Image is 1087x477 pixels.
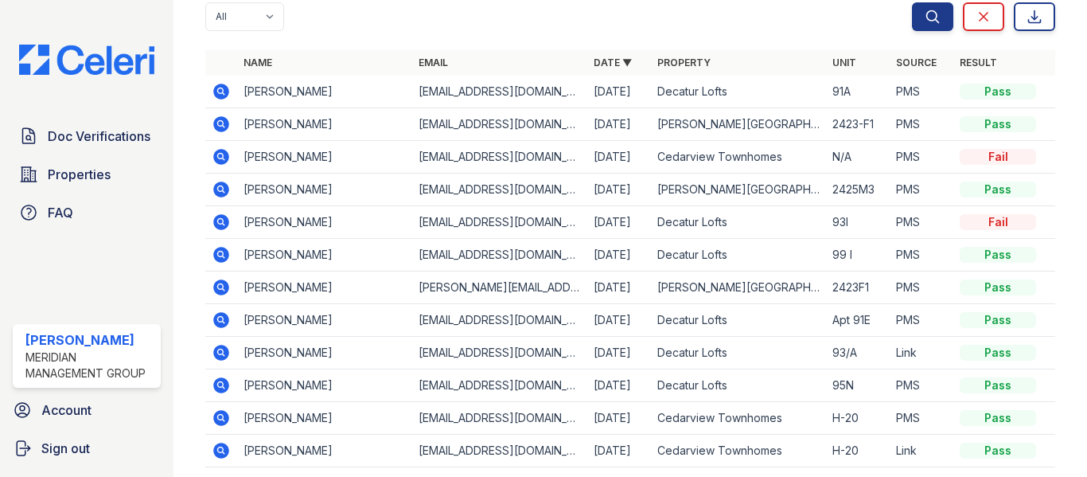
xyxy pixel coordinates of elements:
td: N/A [826,141,890,174]
td: [PERSON_NAME][EMAIL_ADDRESS][DOMAIN_NAME] [412,272,587,304]
td: [PERSON_NAME][GEOGRAPHIC_DATA] [651,108,826,141]
td: PMS [890,76,953,108]
td: [PERSON_NAME] [237,435,412,467]
td: PMS [890,174,953,206]
a: Sign out [6,432,167,464]
a: Properties [13,158,161,190]
td: PMS [890,206,953,239]
td: [PERSON_NAME][GEOGRAPHIC_DATA] [651,272,826,304]
div: Pass [960,312,1036,328]
td: [DATE] [587,435,651,467]
div: Pass [960,377,1036,393]
td: [PERSON_NAME] [237,108,412,141]
div: Pass [960,345,1036,361]
div: Fail [960,214,1036,230]
span: Properties [48,165,111,184]
td: [PERSON_NAME] [237,239,412,272]
img: CE_Logo_Blue-a8612792a0a2168367f1c8372b55b34899dd931a85d93a1a3d3e32e68fde9ad4.png [6,45,167,75]
td: [PERSON_NAME] [237,76,412,108]
a: Doc Verifications [13,120,161,152]
td: [PERSON_NAME] [237,206,412,239]
td: 2423F1 [826,272,890,304]
td: PMS [890,304,953,337]
a: Unit [832,57,856,68]
td: [DATE] [587,76,651,108]
td: [EMAIL_ADDRESS][DOMAIN_NAME] [412,369,587,402]
div: Fail [960,149,1036,165]
td: PMS [890,369,953,402]
td: Link [890,435,953,467]
div: Pass [960,84,1036,100]
div: [PERSON_NAME] [25,330,154,350]
td: Decatur Lofts [651,337,826,369]
td: [DATE] [587,304,651,337]
div: Pass [960,182,1036,197]
td: [DATE] [587,141,651,174]
td: [EMAIL_ADDRESS][DOMAIN_NAME] [412,206,587,239]
td: [PERSON_NAME] [237,402,412,435]
a: Email [419,57,448,68]
td: [DATE] [587,206,651,239]
a: Account [6,394,167,426]
td: Cedarview Townhomes [651,141,826,174]
td: [EMAIL_ADDRESS][DOMAIN_NAME] [412,239,587,272]
td: PMS [890,402,953,435]
td: [DATE] [587,402,651,435]
td: [PERSON_NAME] [237,174,412,206]
td: [EMAIL_ADDRESS][DOMAIN_NAME] [412,76,587,108]
td: [DATE] [587,369,651,402]
td: [DATE] [587,108,651,141]
span: FAQ [48,203,73,222]
td: Link [890,337,953,369]
td: [PERSON_NAME] [237,369,412,402]
td: Decatur Lofts [651,369,826,402]
td: [EMAIL_ADDRESS][DOMAIN_NAME] [412,435,587,467]
td: H-20 [826,402,890,435]
td: Decatur Lofts [651,239,826,272]
td: Decatur Lofts [651,76,826,108]
div: Pass [960,410,1036,426]
td: [DATE] [587,174,651,206]
td: [EMAIL_ADDRESS][DOMAIN_NAME] [412,402,587,435]
td: Apt 91E [826,304,890,337]
td: 99 I [826,239,890,272]
td: [EMAIL_ADDRESS][DOMAIN_NAME] [412,108,587,141]
td: 2425M3 [826,174,890,206]
td: 95N [826,369,890,402]
div: Pass [960,280,1036,295]
td: [EMAIL_ADDRESS][DOMAIN_NAME] [412,337,587,369]
a: Name [244,57,272,68]
td: [PERSON_NAME] [237,304,412,337]
td: [DATE] [587,272,651,304]
td: 93/A [826,337,890,369]
td: [PERSON_NAME] [237,272,412,304]
td: PMS [890,272,953,304]
a: FAQ [13,197,161,229]
td: [PERSON_NAME] [237,141,412,174]
td: Decatur Lofts [651,304,826,337]
a: Source [896,57,937,68]
td: [PERSON_NAME] [237,337,412,369]
div: Meridian Management Group [25,350,154,381]
a: Result [960,57,997,68]
div: Pass [960,247,1036,263]
td: 93l [826,206,890,239]
td: [EMAIL_ADDRESS][DOMAIN_NAME] [412,141,587,174]
a: Date ▼ [594,57,632,68]
td: PMS [890,239,953,272]
span: Doc Verifications [48,127,150,146]
div: Pass [960,443,1036,459]
td: PMS [890,141,953,174]
a: Property [657,57,711,68]
td: 91A [826,76,890,108]
span: Sign out [41,439,90,458]
td: [PERSON_NAME][GEOGRAPHIC_DATA] [651,174,826,206]
td: [DATE] [587,337,651,369]
td: [DATE] [587,239,651,272]
td: [EMAIL_ADDRESS][DOMAIN_NAME] [412,174,587,206]
td: [EMAIL_ADDRESS][DOMAIN_NAME] [412,304,587,337]
td: Cedarview Townhomes [651,402,826,435]
td: PMS [890,108,953,141]
div: Pass [960,116,1036,132]
td: 2423-F1 [826,108,890,141]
